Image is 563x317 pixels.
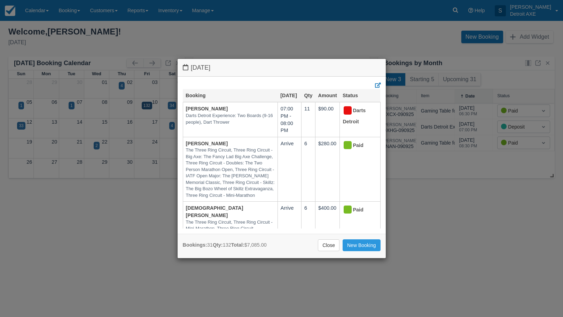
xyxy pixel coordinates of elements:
td: Arrive [277,137,301,202]
td: 6 [302,202,315,273]
div: Darts Detroit [343,105,371,127]
strong: Qty: [213,242,223,248]
strong: Bookings: [183,242,207,248]
a: [PERSON_NAME] [186,141,228,146]
a: Booking [186,93,206,98]
td: $280.00 [315,137,340,202]
em: Darts Detroit Experience: Two Boards (9-16 people), Dart Thrower [186,113,275,125]
a: [DATE] [280,93,297,98]
td: 11 [302,102,315,137]
em: The Three Ring Circuit, Three Ring Circuit - Mini-Marathon, Three Ring Circuit - Doubles: The Two... [186,219,275,271]
a: New Booking [343,239,381,251]
td: Arrive [277,202,301,273]
div: Paid [343,204,371,216]
td: $90.00 [315,102,340,137]
strong: Total: [231,242,244,248]
a: Qty [304,93,313,98]
div: Paid [343,140,371,151]
td: 6 [302,137,315,202]
div: 31 132 $7,085.00 [183,241,267,249]
a: Amount [318,93,337,98]
a: Close [318,239,339,251]
td: $400.00 [315,202,340,273]
td: 07:00 PM - 08:00 PM [277,102,301,137]
a: [DEMOGRAPHIC_DATA][PERSON_NAME] [186,205,243,218]
em: The Three Ring Circuit, Three Ring Circuit - Big Axe: The Fancy Lad Big Axe Challenge, Three Ring... [186,147,275,199]
a: [PERSON_NAME] [186,106,228,111]
a: Status [343,93,358,98]
h4: [DATE] [183,64,381,71]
